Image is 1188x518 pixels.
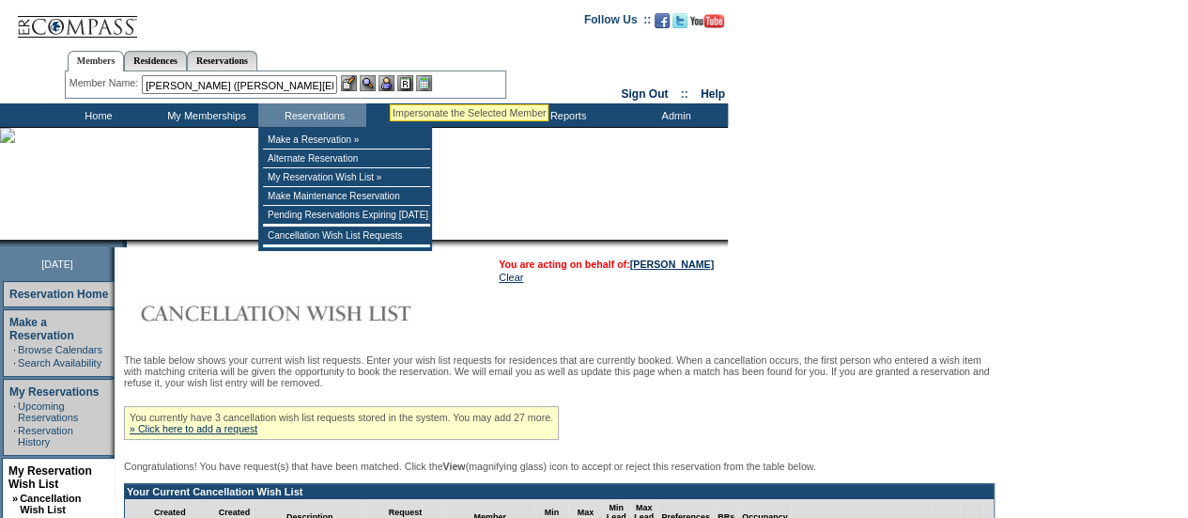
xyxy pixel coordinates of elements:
td: Reservations [258,103,366,127]
td: Cancellation Wish List Requests [263,227,430,245]
td: Alternate Reservation [263,149,430,168]
td: Pending Reservations Expiring [DATE] [263,206,430,225]
td: · [13,357,16,369]
td: Follow Us :: [584,11,651,34]
a: Upcoming Reservations [18,400,78,423]
td: My Memberships [150,103,258,127]
a: Cancellation Wish List [20,493,81,515]
b: » [12,493,18,504]
td: · [13,344,16,355]
a: Clear [499,272,523,283]
a: Become our fan on Facebook [655,19,670,30]
img: View [360,75,376,91]
img: Become our fan on Facebook [655,13,670,28]
b: View [442,461,465,472]
td: · [13,400,16,423]
td: · [13,425,16,447]
div: Member Name: [69,75,142,91]
img: Reservations [397,75,413,91]
span: You are acting on behalf of: [499,259,714,270]
img: Cancellation Wish List [124,294,500,332]
td: Reports [512,103,620,127]
td: Make a Reservation » [263,131,430,149]
a: Reservation Home [9,288,108,301]
img: b_calculator.gif [416,75,432,91]
a: My Reservations [9,385,99,399]
a: Reservations [187,51,257,71]
img: promoShadowLeftCorner.gif [120,240,127,247]
td: Your Current Cancellation Wish List [125,484,994,499]
img: b_edit.gif [341,75,357,91]
td: My Reservation Wish List » [263,168,430,187]
a: Browse Calendars [18,344,102,355]
a: Reservation History [18,425,73,447]
td: Make Maintenance Reservation [263,187,430,206]
a: Make a Reservation [9,316,74,342]
a: My Reservation Wish List [8,464,92,491]
td: Admin [620,103,728,127]
div: Impersonate the Selected Member [393,107,546,118]
span: [DATE] [41,259,73,270]
a: [PERSON_NAME] [630,259,714,270]
a: Members [68,51,125,71]
a: Subscribe to our YouTube Channel [690,19,724,30]
img: Follow us on Twitter [672,13,687,28]
img: Impersonate [378,75,394,91]
a: Search Availability [18,357,101,369]
a: Help [701,87,725,101]
a: Sign Out [621,87,668,101]
a: » Click here to add a request [130,423,257,434]
img: Subscribe to our YouTube Channel [690,14,724,28]
img: blank.gif [127,240,129,247]
div: You currently have 3 cancellation wish list requests stored in the system. You may add 27 more. [124,406,559,440]
a: Follow us on Twitter [672,19,687,30]
a: Residences [124,51,187,71]
td: Vacation Collection [366,103,512,127]
td: Home [42,103,150,127]
span: :: [681,87,688,101]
